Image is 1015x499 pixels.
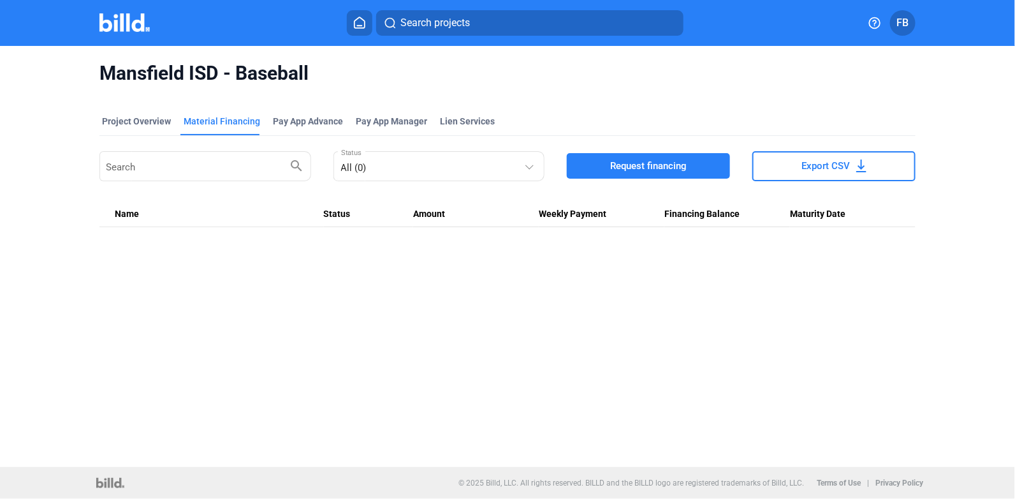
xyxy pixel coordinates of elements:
div: Maturity Date [790,209,900,220]
div: Material Financing [184,115,260,128]
span: Maturity Date [790,209,845,220]
p: © 2025 Billd, LLC. All rights reserved. BILLD and the BILLD logo are registered trademarks of Bil... [459,479,805,488]
span: FB [897,15,909,31]
b: Terms of Use [817,479,861,488]
mat-icon: search [289,158,304,173]
span: Request financing [610,160,687,172]
img: logo [96,478,124,488]
span: Financing Balance [664,209,740,220]
div: Status [324,209,414,220]
span: Mansfield ISD - Baseball [99,61,916,86]
div: Weekly Payment [539,209,664,220]
div: Financing Balance [664,209,790,220]
img: Billd Company Logo [99,13,150,32]
span: Search projects [400,15,470,31]
span: Pay App Manager [356,115,427,128]
button: Search projects [376,10,683,36]
div: Name [115,209,324,220]
b: Privacy Policy [876,479,924,488]
p: | [868,479,870,488]
span: Export CSV [801,160,850,172]
span: Amount [413,209,445,220]
span: Weekly Payment [539,209,606,220]
button: Export CSV [752,151,916,181]
button: Request financing [567,153,730,179]
mat-select-trigger: All (0) [341,162,367,174]
button: FB [890,10,916,36]
span: Status [324,209,351,220]
div: Lien Services [440,115,495,128]
span: Name [115,209,139,220]
div: Project Overview [102,115,171,128]
div: Pay App Advance [273,115,343,128]
div: Amount [413,209,539,220]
